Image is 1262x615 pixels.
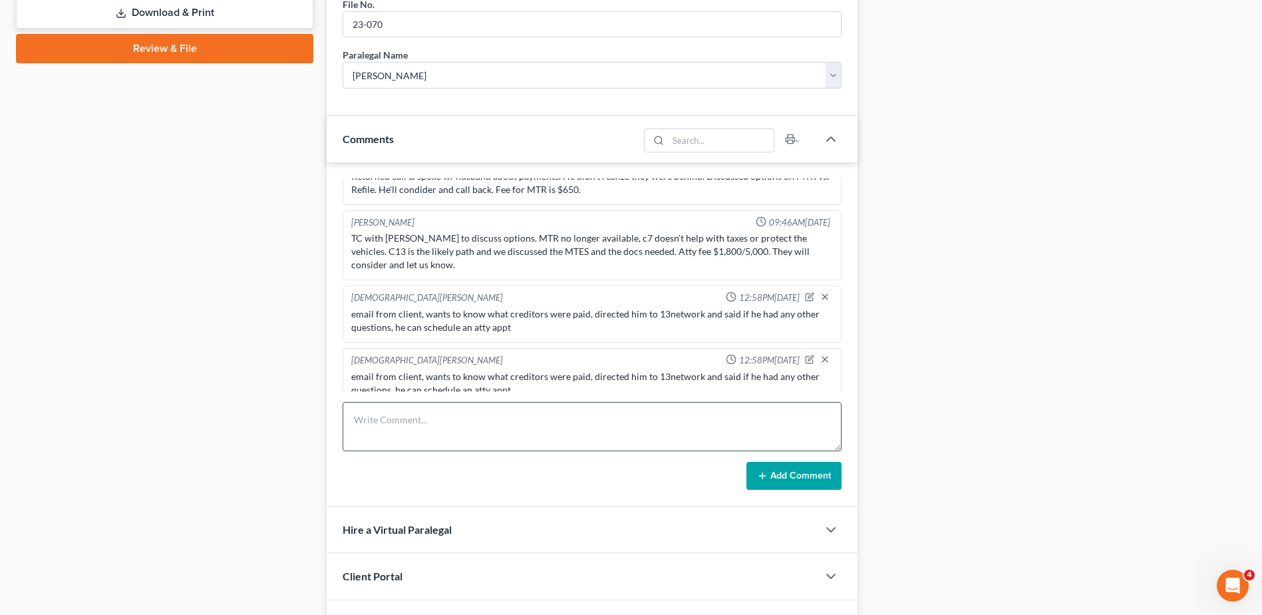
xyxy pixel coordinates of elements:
[739,292,800,304] span: 12:58PM[DATE]
[343,523,452,536] span: Hire a Virtual Paralegal
[343,12,841,37] input: --
[351,307,833,334] div: email from client, wants to know what creditors were paid, directed him to 13network and said if ...
[739,354,800,367] span: 12:58PM[DATE]
[1244,570,1255,580] span: 4
[746,462,842,490] button: Add Comment
[343,132,394,145] span: Comments
[343,48,408,62] div: Paralegal Name
[351,354,503,367] div: [DEMOGRAPHIC_DATA][PERSON_NAME]
[343,570,402,582] span: Client Portal
[1217,570,1249,602] iframe: Intercom live chat
[16,34,313,63] a: Review & File
[351,370,833,397] div: email from client, wants to know what creditors were paid, directed him to 13network and said if ...
[668,129,774,152] input: Search...
[351,170,833,196] div: Returned call & spoke w/ husband about payments. He didn't realize they were behind. Discussed op...
[351,232,833,272] div: TC with [PERSON_NAME] to discuss options. MTR no longer available, c7 doesn't help with taxes or ...
[351,292,503,305] div: [DEMOGRAPHIC_DATA][PERSON_NAME]
[769,216,830,229] span: 09:46AM[DATE]
[351,216,414,229] div: [PERSON_NAME]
